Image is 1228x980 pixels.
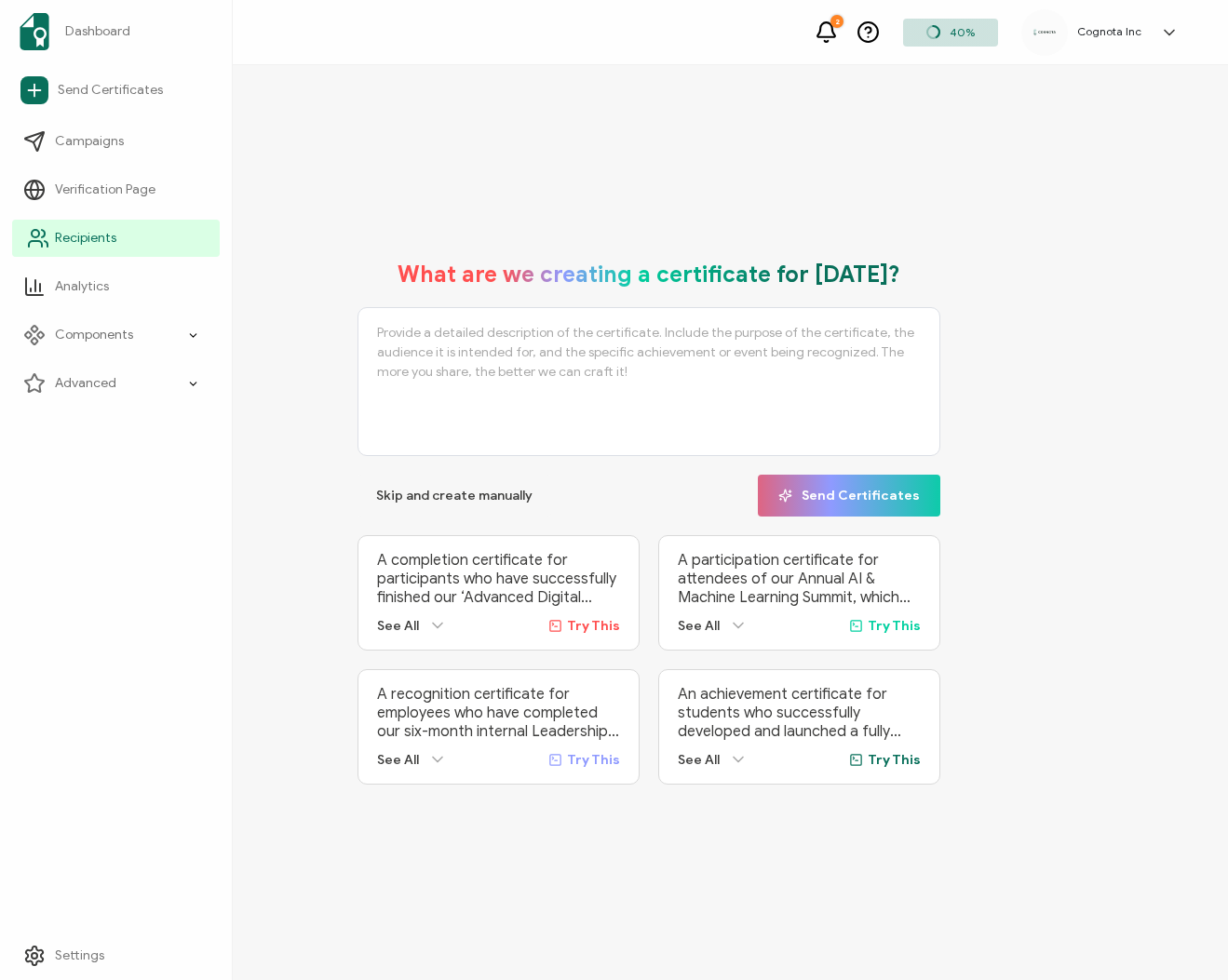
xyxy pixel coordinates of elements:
span: Campaigns [55,132,124,151]
span: Try This [868,618,921,634]
img: sertifier-logomark-colored.svg [20,13,49,50]
img: 31e4a825-8681-42d3-bc30-a5607703972f.png [1031,26,1059,38]
span: Send Certificates [58,81,163,100]
p: A completion certificate for participants who have successfully finished our ‘Advanced Digital Ma... [377,551,620,607]
a: Settings [12,937,220,974]
p: A participation certificate for attendees of our Annual AI & Machine Learning Summit, which broug... [678,551,921,607]
span: See All [678,618,720,634]
a: Recipients [12,220,220,257]
span: Send Certificates [778,489,920,503]
span: See All [678,752,720,768]
span: Try This [868,752,921,768]
span: Dashboard [65,22,130,41]
span: See All [377,618,419,634]
h1: What are we creating a certificate for [DATE]? [398,261,900,289]
a: Verification Page [12,171,220,208]
a: Send Certificates [12,69,220,112]
span: 40% [950,25,975,39]
a: Dashboard [12,6,220,58]
p: A recognition certificate for employees who have completed our six-month internal Leadership Deve... [377,685,620,741]
h5: Cognota Inc [1077,25,1141,38]
span: Verification Page [55,181,155,199]
span: Analytics [55,277,109,296]
button: Skip and create manually [358,475,551,517]
span: See All [377,752,419,768]
div: 2 [830,15,843,28]
span: Try This [567,618,620,634]
button: Send Certificates [758,475,940,517]
span: Try This [567,752,620,768]
span: Components [55,326,133,344]
a: Analytics [12,268,220,305]
span: Settings [55,946,104,965]
span: Skip and create manually [376,490,533,503]
span: Advanced [55,374,116,393]
a: Campaigns [12,123,220,160]
span: Recipients [55,229,116,248]
p: An achievement certificate for students who successfully developed and launched a fully functiona... [678,685,921,741]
